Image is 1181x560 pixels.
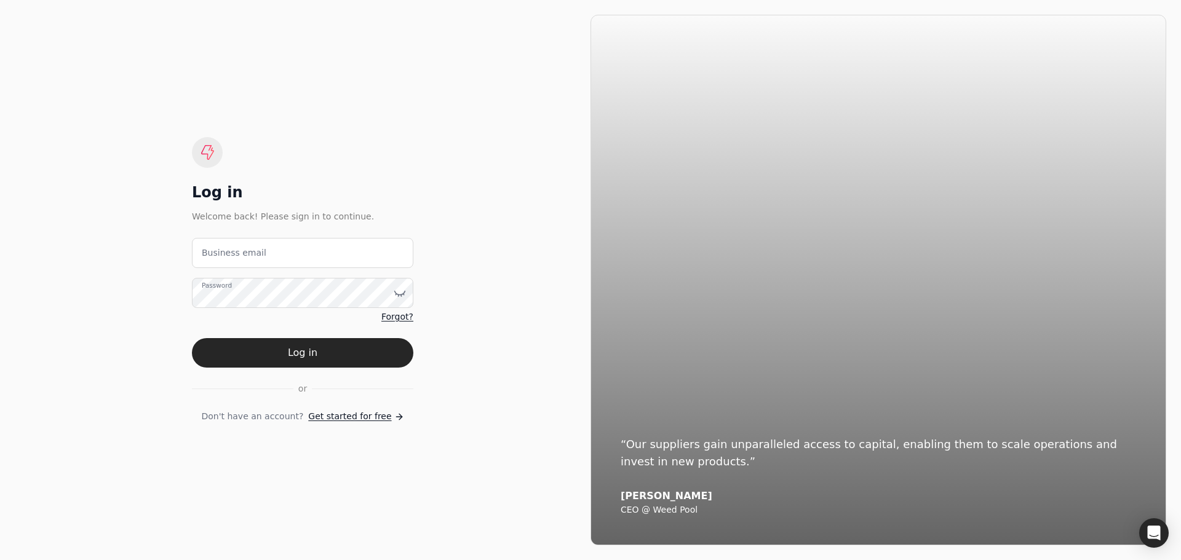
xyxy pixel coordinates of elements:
[192,338,413,368] button: Log in
[201,410,303,423] span: Don't have an account?
[308,410,391,423] span: Get started for free
[202,281,232,291] label: Password
[308,410,404,423] a: Get started for free
[621,436,1136,470] div: “Our suppliers gain unparalleled access to capital, enabling them to scale operations and invest ...
[202,246,266,259] label: Business email
[192,210,413,223] div: Welcome back! Please sign in to continue.
[621,505,1136,516] div: CEO @ Weed Pool
[621,490,1136,502] div: [PERSON_NAME]
[381,310,413,323] a: Forgot?
[192,183,413,202] div: Log in
[1139,518,1169,548] div: Open Intercom Messenger
[298,382,307,395] span: or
